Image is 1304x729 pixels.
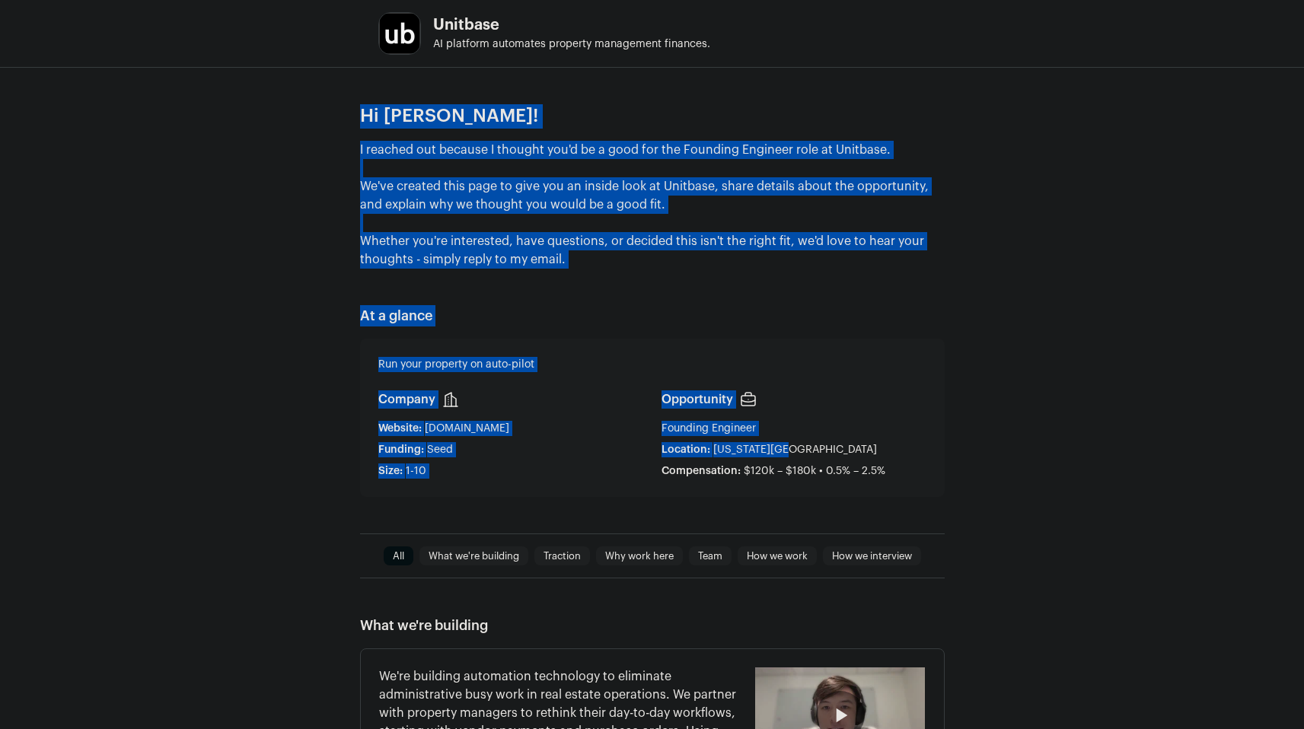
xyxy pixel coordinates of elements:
[360,104,945,129] p: Hi [PERSON_NAME]!
[406,463,426,479] p: 1-10
[662,442,710,457] p: Location:
[378,421,422,436] p: Website:
[713,442,877,457] p: [US_STATE][GEOGRAPHIC_DATA]
[378,390,435,409] p: Company
[360,141,945,269] p: I reached out because I thought you'd be a good for the Founding Engineer role at Unitbase. We've...
[425,421,509,436] a: [DOMAIN_NAME]
[360,305,945,326] h2: At a glance
[427,442,453,457] p: Seed
[662,463,741,479] p: Compensation:
[433,39,710,49] span: AI platform automates property management finances.
[662,423,756,434] a: Founding Engineer
[379,13,420,54] img: 180d8d1040b0dd663c9337dc679c1304ca7ec8217767d6a0a724e31ff9c1dc78.jpg
[823,547,921,565] a: How we interview
[689,547,732,565] a: Team
[738,547,817,565] a: How we work
[433,18,710,33] h1: Unitbase
[378,357,926,372] p: Run your property on auto-pilot
[419,547,528,565] a: What we're building
[360,615,945,636] h2: What we're building
[384,547,413,565] a: All
[378,463,403,479] p: Size:
[662,390,733,409] p: Opportunity
[378,442,424,457] p: Funding:
[744,463,885,479] p: $120k – $180k • 0.5% – 2.5%
[534,547,590,565] a: Traction
[596,547,683,565] a: Why work here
